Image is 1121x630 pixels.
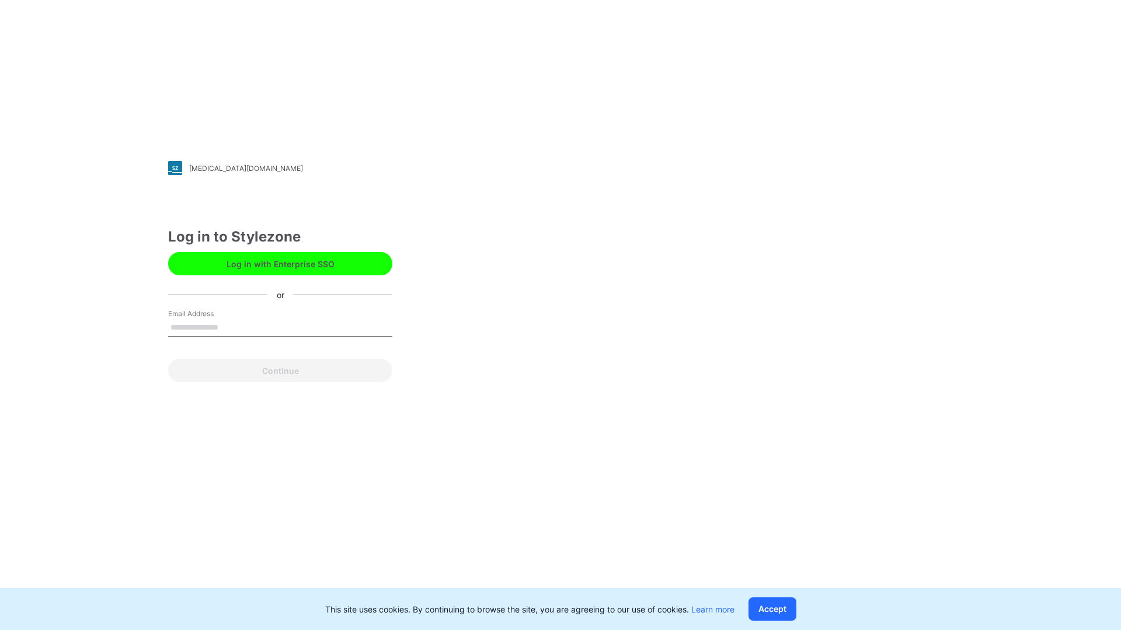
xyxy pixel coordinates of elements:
[325,603,734,615] p: This site uses cookies. By continuing to browse the site, you are agreeing to our use of cookies.
[749,597,796,621] button: Accept
[691,604,734,614] a: Learn more
[189,164,303,173] div: [MEDICAL_DATA][DOMAIN_NAME]
[267,288,294,300] div: or
[168,161,392,175] a: [MEDICAL_DATA][DOMAIN_NAME]
[168,309,250,319] label: Email Address
[168,161,182,175] img: stylezone-logo.562084cfcfab977791bfbf7441f1a819.svg
[168,226,392,247] div: Log in to Stylezone
[946,29,1092,50] img: browzwear-logo.e42bd6dac1945053ebaf764b6aa21510.svg
[168,252,392,275] button: Log in with Enterprise SSO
